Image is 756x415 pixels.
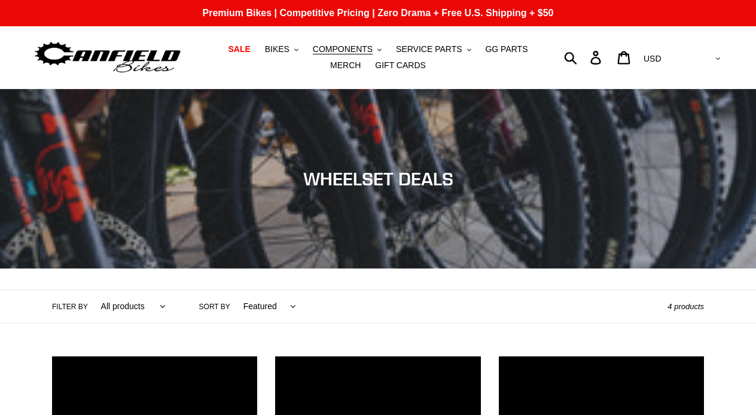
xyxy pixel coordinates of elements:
a: GIFT CARDS [369,57,432,74]
span: GG PARTS [485,44,528,54]
span: GIFT CARDS [375,60,426,71]
button: COMPONENTS [307,41,388,57]
button: SERVICE PARTS [390,41,477,57]
a: GG PARTS [479,41,534,57]
label: Sort by [199,301,230,312]
button: BIKES [259,41,304,57]
span: SALE [228,44,250,54]
label: Filter by [52,301,88,312]
span: SERVICE PARTS [396,44,462,54]
span: BIKES [265,44,289,54]
img: Canfield Bikes [33,39,182,77]
a: SALE [222,41,256,57]
span: COMPONENTS [313,44,373,54]
span: WHEELSET DEALS [303,168,453,190]
span: 4 products [667,302,704,311]
span: MERCH [330,60,361,71]
a: MERCH [324,57,367,74]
